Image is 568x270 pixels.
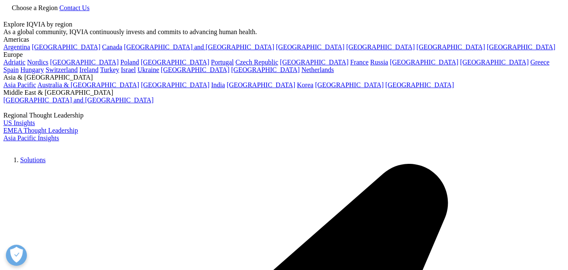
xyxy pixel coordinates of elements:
a: Turkey [100,66,119,73]
a: Spain [3,66,18,73]
a: [GEOGRAPHIC_DATA] [386,81,454,88]
a: Israel [121,66,136,73]
a: [GEOGRAPHIC_DATA] [417,43,485,51]
a: [GEOGRAPHIC_DATA] [460,59,528,66]
a: Hungary [20,66,44,73]
a: Asia Pacific [3,81,36,88]
a: [GEOGRAPHIC_DATA] [487,43,555,51]
a: [GEOGRAPHIC_DATA] [227,81,295,88]
a: Nordics [27,59,48,66]
div: As a global community, IQVIA continuously invests and commits to advancing human health. [3,28,565,36]
a: Portugal [211,59,234,66]
div: Regional Thought Leadership [3,112,565,119]
a: India [211,81,225,88]
a: Russia [370,59,388,66]
button: Open Preferences [6,245,27,266]
a: Switzerland [45,66,77,73]
div: Middle East & [GEOGRAPHIC_DATA] [3,89,565,96]
a: Ukraine [137,66,159,73]
a: [GEOGRAPHIC_DATA] [276,43,344,51]
a: Solutions [20,156,45,163]
a: Australia & [GEOGRAPHIC_DATA] [37,81,139,88]
a: Netherlands [301,66,334,73]
a: Asia Pacific Insights [3,134,59,142]
div: Europe [3,51,565,59]
a: [GEOGRAPHIC_DATA] [141,81,209,88]
a: [GEOGRAPHIC_DATA] [50,59,119,66]
a: [GEOGRAPHIC_DATA] [390,59,458,66]
a: [GEOGRAPHIC_DATA] [161,66,230,73]
a: [GEOGRAPHIC_DATA] [32,43,100,51]
a: France [350,59,369,66]
a: Korea [297,81,313,88]
div: Explore IQVIA by region [3,21,565,28]
a: Czech Republic [235,59,278,66]
div: Americas [3,36,565,43]
a: [GEOGRAPHIC_DATA] and [GEOGRAPHIC_DATA] [124,43,274,51]
a: [GEOGRAPHIC_DATA] [141,59,209,66]
a: [GEOGRAPHIC_DATA] [280,59,349,66]
a: Contact Us [59,4,90,11]
span: Choose a Region [12,4,58,11]
a: EMEA Thought Leadership [3,127,78,134]
a: [GEOGRAPHIC_DATA] and [GEOGRAPHIC_DATA] [3,96,153,104]
a: Greece [530,59,549,66]
a: Poland [120,59,139,66]
a: Ireland [79,66,98,73]
a: [GEOGRAPHIC_DATA] [315,81,383,88]
a: [GEOGRAPHIC_DATA] [231,66,300,73]
a: Argentina [3,43,30,51]
a: [GEOGRAPHIC_DATA] [346,43,415,51]
a: Adriatic [3,59,25,66]
a: US Insights [3,119,35,126]
div: Asia & [GEOGRAPHIC_DATA] [3,74,565,81]
a: Canada [102,43,122,51]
